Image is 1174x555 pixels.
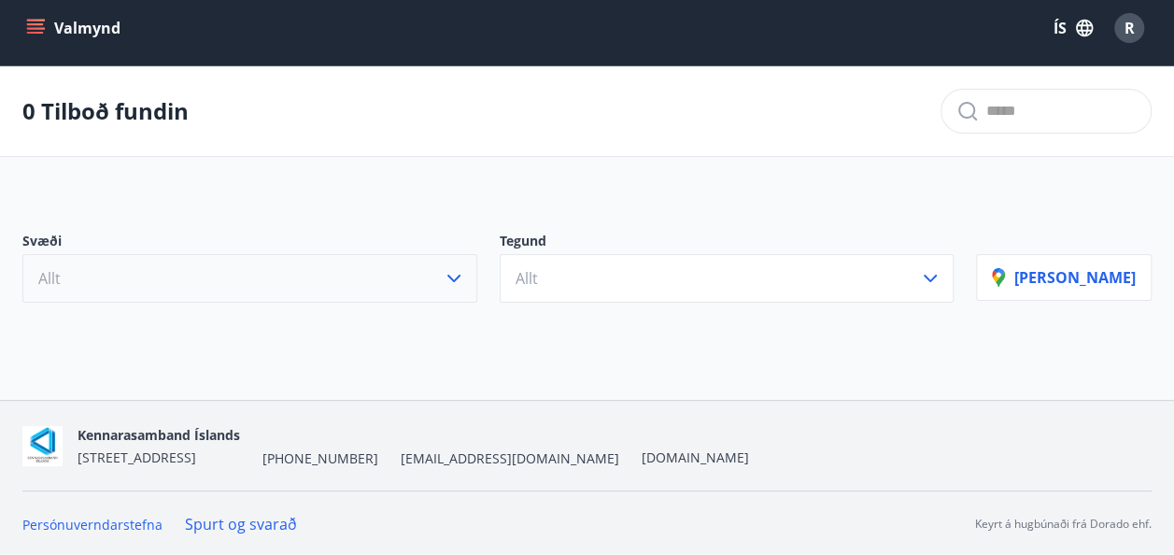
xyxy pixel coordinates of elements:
a: Spurt og svarað [185,514,297,534]
button: ÍS [1043,11,1103,45]
p: Keyrt á hugbúnaði frá Dorado ehf. [975,516,1152,533]
a: [DOMAIN_NAME] [642,448,749,466]
a: Persónuverndarstefna [22,516,163,534]
button: R [1107,6,1152,50]
p: Svæði [22,232,477,254]
p: [PERSON_NAME] [992,267,1136,288]
button: menu [22,11,128,45]
button: Allt [22,254,477,303]
span: [EMAIL_ADDRESS][DOMAIN_NAME] [401,449,619,468]
span: R [1124,18,1135,38]
span: [PHONE_NUMBER] [262,449,378,468]
span: Allt [516,268,538,289]
button: [PERSON_NAME] [976,254,1152,301]
span: [STREET_ADDRESS] [78,448,196,466]
span: Kennarasamband Íslands [78,426,240,444]
span: Allt [38,268,61,289]
p: Tegund [500,232,955,254]
p: 0 Tilboð fundin [22,95,189,127]
img: AOgasd1zjyUWmx8qB2GFbzp2J0ZxtdVPFY0E662R.png [22,426,63,466]
button: Allt [500,254,955,303]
